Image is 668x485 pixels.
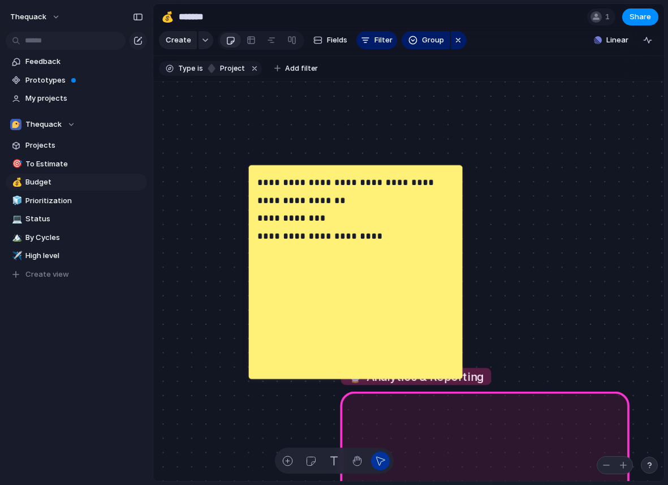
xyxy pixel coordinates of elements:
[6,116,147,133] button: Thequack
[6,229,147,246] a: 🏔️By Cycles
[10,213,21,225] button: 💻
[12,157,20,170] div: 🎯
[6,211,147,228] a: 💻Status
[12,231,20,244] div: 🏔️
[6,247,147,264] a: ✈️High level
[327,35,347,46] span: Fields
[166,35,191,46] span: Create
[204,62,247,75] button: project
[10,195,21,207] button: 🧊
[25,177,143,188] span: Budget
[25,195,143,207] span: Prioritization
[25,250,143,261] span: High level
[309,31,352,49] button: Fields
[197,63,203,74] span: is
[6,156,147,173] a: 🎯To Estimate
[161,9,174,24] div: 💰
[10,158,21,170] button: 🎯
[402,31,450,49] button: Group
[217,63,245,74] span: project
[25,269,69,280] span: Create view
[6,174,147,191] a: 💰Budget
[25,140,143,151] span: Projects
[605,11,613,23] span: 1
[10,232,21,243] button: 🏔️
[6,266,147,283] button: Create view
[25,119,62,130] span: Thequack
[10,250,21,261] button: ✈️
[6,192,147,209] a: 🧊Prioritization
[12,194,20,207] div: 🧊
[12,250,20,263] div: ✈️
[285,63,318,74] span: Add filter
[25,93,143,104] span: My projects
[348,369,362,383] span: 🔮
[630,11,651,23] span: Share
[374,35,393,46] span: Filter
[10,11,46,23] span: thequack
[356,31,397,49] button: Filter
[10,177,21,188] button: 💰
[6,72,147,89] a: Prototypes
[25,56,143,67] span: Feedback
[12,213,20,226] div: 💻
[622,8,658,25] button: Share
[6,90,147,107] a: My projects
[25,158,143,170] span: To Estimate
[5,8,66,26] button: thequack
[348,368,484,385] span: Analytics & Reporting
[178,63,195,74] span: Type
[158,8,176,26] button: 💰
[6,137,147,154] a: Projects
[589,32,633,49] button: Linear
[159,31,197,49] button: Create
[6,53,147,70] a: Feedback
[268,61,325,76] button: Add filter
[25,232,143,243] span: By Cycles
[25,213,143,225] span: Status
[195,62,205,75] button: is
[25,75,143,86] span: Prototypes
[422,35,444,46] span: Group
[606,35,628,46] span: Linear
[12,176,20,189] div: 💰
